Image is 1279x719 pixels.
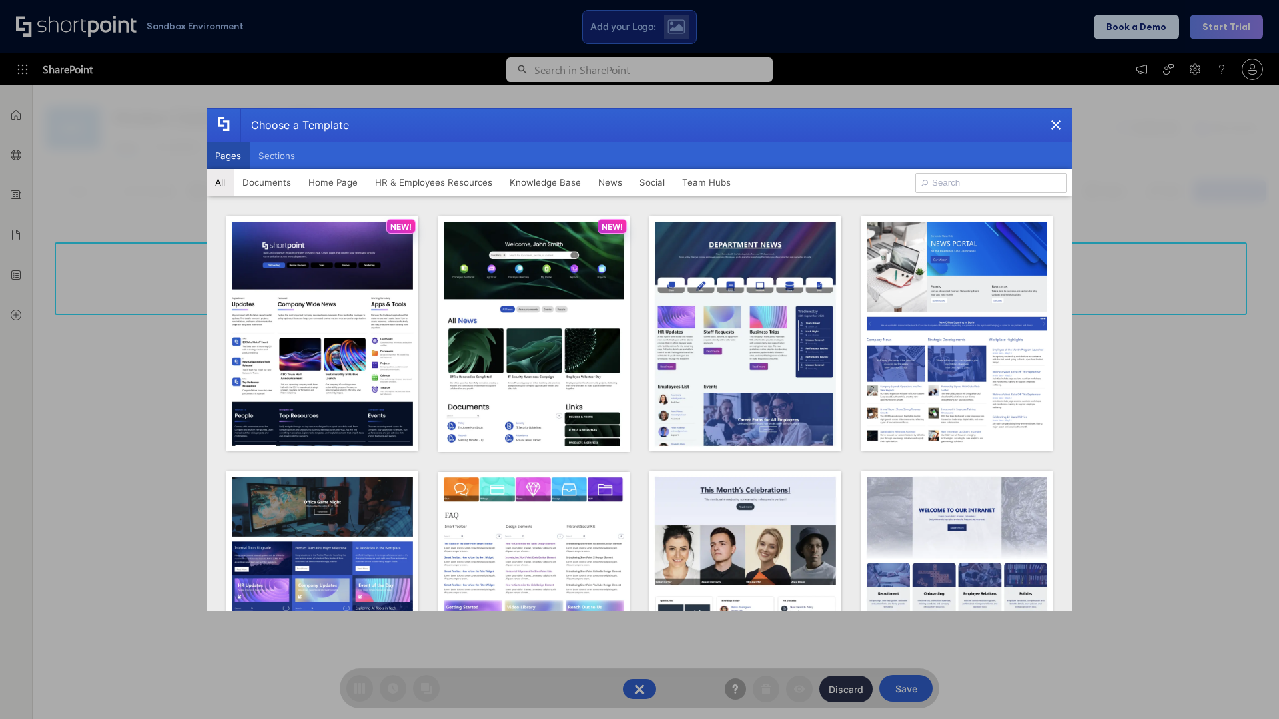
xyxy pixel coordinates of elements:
input: Search [915,173,1067,193]
div: template selector [207,108,1072,611]
div: Choose a Template [240,109,349,142]
button: Sections [250,142,304,169]
button: Team Hubs [673,169,739,196]
button: Pages [207,142,250,169]
p: NEW! [602,222,623,232]
button: All [207,169,234,196]
button: News [590,169,631,196]
button: Home Page [300,169,366,196]
button: Knowledge Base [501,169,590,196]
iframe: Chat Widget [1212,655,1279,719]
button: HR & Employees Resources [366,169,501,196]
button: Social [631,169,673,196]
button: Documents [234,169,300,196]
p: NEW! [390,222,412,232]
